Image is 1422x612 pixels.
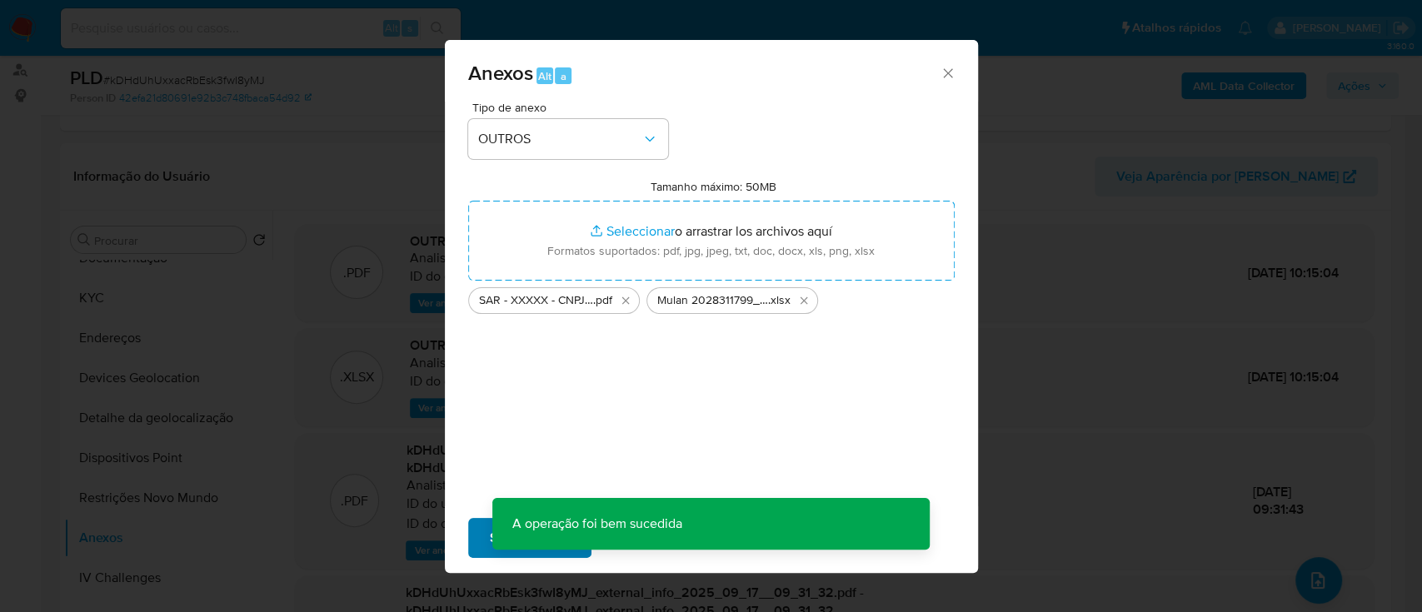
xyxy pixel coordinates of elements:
[478,131,641,147] span: OUTROS
[472,102,672,113] span: Tipo de anexo
[479,292,593,309] span: SAR - XXXXX - CNPJ 42451713000111 - GRD STORE LTDA
[538,68,551,84] span: Alt
[794,291,814,311] button: Eliminar Mulan 2028311799_2025_09_15_16_33_38.xlsx
[768,292,791,309] span: .xlsx
[468,518,591,558] button: Subir arquivo
[940,65,955,80] button: Cerrar
[468,281,955,314] ul: Archivos seleccionados
[593,292,612,309] span: .pdf
[561,68,566,84] span: a
[468,58,533,87] span: Anexos
[490,520,570,556] span: Subir arquivo
[651,179,776,194] label: Tamanho máximo: 50MB
[492,498,702,550] p: A operação foi bem sucedida
[620,520,674,556] span: Cancelar
[657,292,768,309] span: Mulan 2028311799_2025_09_15_16_33_38
[616,291,636,311] button: Eliminar SAR - XXXXX - CNPJ 42451713000111 - GRD STORE LTDA.pdf
[468,119,668,159] button: OUTROS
